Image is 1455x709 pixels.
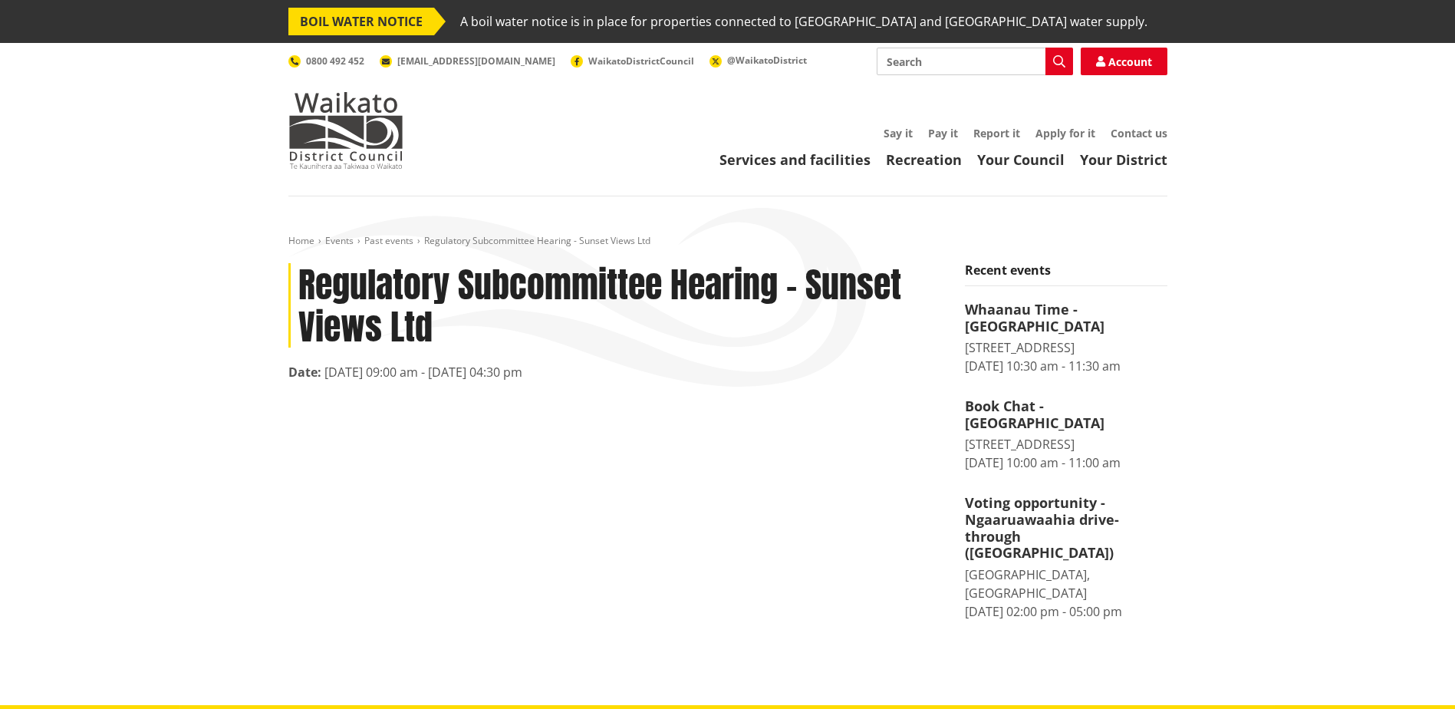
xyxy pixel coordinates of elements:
span: 0800 492 452 [306,54,364,68]
a: Your District [1080,150,1167,169]
span: A boil water notice is in place for properties connected to [GEOGRAPHIC_DATA] and [GEOGRAPHIC_DAT... [460,8,1147,35]
a: 0800 492 452 [288,54,364,68]
a: Book Chat - [GEOGRAPHIC_DATA] [STREET_ADDRESS] [DATE] 10:00 am - 11:00 am [965,398,1167,472]
div: [STREET_ADDRESS] [965,435,1167,453]
a: Say it [884,126,913,140]
span: BOIL WATER NOTICE [288,8,434,35]
div: [STREET_ADDRESS] [965,338,1167,357]
a: WaikatoDistrictCouncil [571,54,694,68]
h1: Regulatory Subcommittee Hearing - Sunset Views Ltd [288,263,942,348]
h4: Voting opportunity - Ngaaruawaahia drive-through ([GEOGRAPHIC_DATA]) [965,495,1167,561]
a: Pay it [928,126,958,140]
a: Report it [973,126,1020,140]
time: [DATE] 02:00 pm - 05:00 pm [965,603,1122,620]
h4: Book Chat - [GEOGRAPHIC_DATA] [965,398,1167,431]
a: Whaanau Time - [GEOGRAPHIC_DATA] [STREET_ADDRESS] [DATE] 10:30 am - 11:30 am [965,302,1167,375]
a: Services and facilities [719,150,871,169]
a: Account [1081,48,1167,75]
a: Your Council [977,150,1065,169]
a: Recreation [886,150,962,169]
a: Voting opportunity - Ngaaruawaahia drive-through ([GEOGRAPHIC_DATA]) [GEOGRAPHIC_DATA], [GEOGRAPH... [965,495,1167,620]
span: @WaikatoDistrict [727,54,807,67]
strong: Date: [288,364,321,381]
a: Apply for it [1035,126,1095,140]
a: @WaikatoDistrict [709,54,807,67]
span: [EMAIL_ADDRESS][DOMAIN_NAME] [397,54,555,68]
h5: Recent events [965,263,1167,286]
img: Waikato District Council - Te Kaunihera aa Takiwaa o Waikato [288,92,403,169]
a: Events [325,234,354,247]
a: Past events [364,234,413,247]
time: [DATE] 10:00 am - 11:00 am [965,454,1121,471]
a: Contact us [1111,126,1167,140]
time: [DATE] 09:00 am - [DATE] 04:30 pm [324,364,522,381]
h4: Whaanau Time - [GEOGRAPHIC_DATA] [965,302,1167,335]
span: WaikatoDistrictCouncil [588,54,694,68]
nav: breadcrumb [288,235,1167,248]
span: Regulatory Subcommittee Hearing - Sunset Views Ltd [424,234,650,247]
a: [EMAIL_ADDRESS][DOMAIN_NAME] [380,54,555,68]
input: Search input [877,48,1073,75]
time: [DATE] 10:30 am - 11:30 am [965,358,1121,374]
div: [GEOGRAPHIC_DATA], [GEOGRAPHIC_DATA] [965,566,1167,602]
a: Home [288,234,314,247]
